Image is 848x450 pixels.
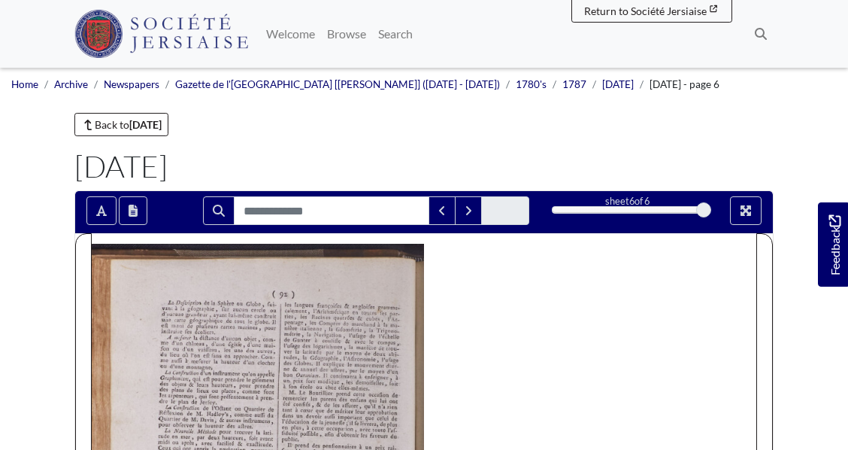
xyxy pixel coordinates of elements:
a: Newspapers [104,78,159,90]
strong: [DATE] [129,118,162,131]
span: Feedback [825,215,843,276]
h1: [DATE] [74,148,774,184]
a: Archive [54,78,88,90]
button: Next Match [455,196,482,225]
img: Société Jersiaise [74,10,248,58]
span: Return to Société Jersiaise [584,5,707,17]
a: 1787 [562,78,586,90]
button: Previous Match [429,196,456,225]
a: 1780's [516,78,547,90]
a: Search [372,19,419,49]
span: 6 [629,195,634,207]
button: Toggle text selection (Alt+T) [86,196,117,225]
button: Open transcription window [119,196,147,225]
a: Gazette de l'[GEOGRAPHIC_DATA] [[PERSON_NAME]] ([DATE] - [DATE]) [175,78,500,90]
button: Search [203,196,235,225]
a: [DATE] [602,78,634,90]
a: Welcome [260,19,321,49]
span: [DATE] - page 6 [650,78,719,90]
input: Search for [234,196,429,225]
a: Would you like to provide feedback? [818,202,848,287]
a: Société Jersiaise logo [74,6,248,62]
a: Home [11,78,38,90]
div: sheet of 6 [552,194,704,208]
a: Browse [321,19,372,49]
button: Full screen mode [730,196,762,225]
a: Back to[DATE] [74,113,168,136]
